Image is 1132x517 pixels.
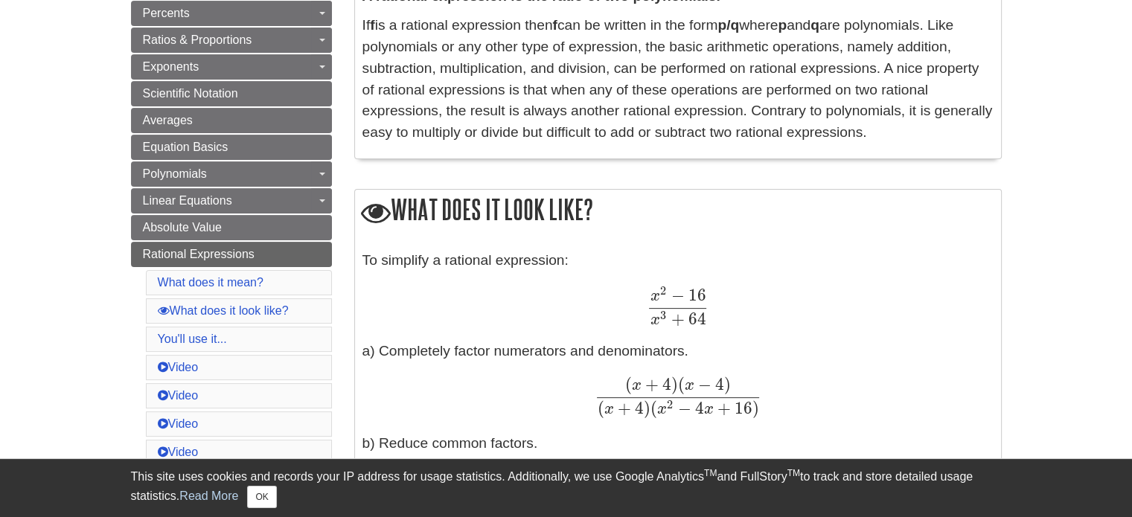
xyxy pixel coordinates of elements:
[143,221,222,234] span: Absolute Value
[631,398,644,418] span: 4
[143,33,252,46] span: Ratios & Proportions
[158,389,199,402] a: Video
[668,285,685,305] span: −
[625,374,632,394] span: (
[158,446,199,458] a: Video
[131,188,332,213] a: Linear Equations
[598,398,604,418] span: (
[704,401,714,417] span: x
[131,108,332,133] a: Averages
[143,60,199,73] span: Exponents
[691,398,704,418] span: 4
[143,114,193,126] span: Averages
[810,17,819,33] strong: q
[362,15,994,144] p: If is a rational expression then can be written in the form where and are polynomials. Like polyn...
[650,312,660,328] span: x
[552,17,557,33] strong: f
[131,28,332,53] a: Ratios & Proportions
[143,87,238,100] span: Scientific Notation
[158,276,263,289] a: What does it mean?
[685,377,694,394] span: x
[685,309,706,329] span: 64
[685,285,706,305] span: 16
[247,486,276,508] button: Close
[642,374,659,394] span: +
[714,398,731,418] span: +
[671,374,678,394] span: )
[143,141,228,153] span: Equation Basics
[778,17,787,33] strong: p
[131,1,332,26] a: Percents
[678,374,685,394] span: (
[143,248,255,260] span: Rational Expressions
[131,215,332,240] a: Absolute Value
[131,161,332,187] a: Polynomials
[660,308,666,322] span: 3
[704,468,717,478] sup: TM
[717,17,739,33] strong: p/q
[694,374,712,394] span: −
[143,194,232,207] span: Linear Equations
[158,304,289,317] a: What does it look like?
[370,17,374,33] strong: f
[659,374,671,394] span: 4
[644,398,650,418] span: )
[674,398,691,418] span: −
[614,398,631,418] span: +
[131,135,332,160] a: Equation Basics
[131,81,332,106] a: Scientific Notation
[724,374,731,394] span: )
[131,468,1002,508] div: This site uses cookies and records your IP address for usage statistics. Additionally, we use Goo...
[158,417,199,430] a: Video
[131,242,332,267] a: Rational Expressions
[657,401,667,417] span: x
[179,489,238,502] a: Read More
[604,401,614,417] span: x
[787,468,800,478] sup: TM
[660,283,666,298] span: 2
[355,190,1001,232] h2: What does it look like?
[158,333,227,345] a: You'll use it...
[668,309,685,329] span: +
[650,398,657,418] span: (
[158,361,199,373] a: Video
[731,398,752,418] span: 16
[650,288,660,304] span: x
[143,7,190,19] span: Percents
[143,167,207,180] span: Polynomials
[632,377,642,394] span: x
[667,397,673,411] span: 2
[712,374,724,394] span: 4
[752,398,759,418] span: )
[131,54,332,80] a: Exponents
